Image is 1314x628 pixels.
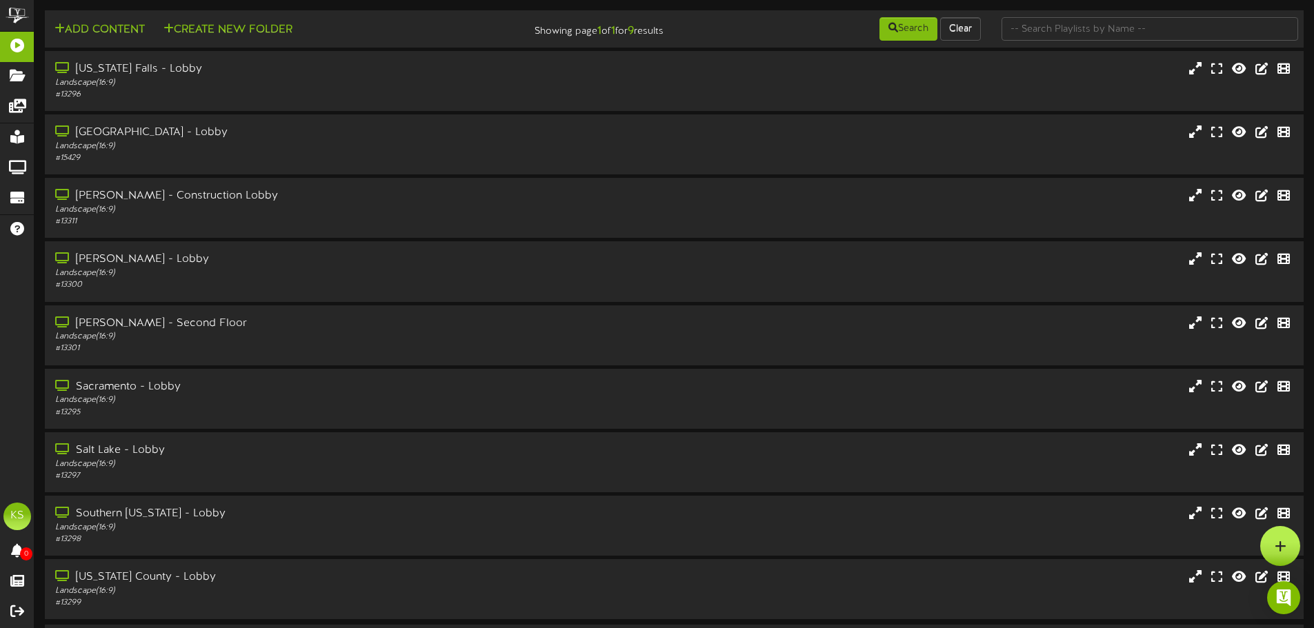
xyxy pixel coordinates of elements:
div: Southern [US_STATE] - Lobby [55,506,559,522]
div: Landscape ( 16:9 ) [55,77,559,89]
div: # 13301 [55,343,559,354]
div: Landscape ( 16:9 ) [55,522,559,534]
strong: 1 [597,25,601,37]
div: Landscape ( 16:9 ) [55,458,559,470]
div: # 13299 [55,597,559,609]
div: [US_STATE] Falls - Lobby [55,61,559,77]
button: Create New Folder [159,21,297,39]
div: # 15429 [55,152,559,164]
strong: 9 [628,25,634,37]
input: -- Search Playlists by Name -- [1002,17,1298,41]
div: # 13296 [55,89,559,101]
button: Add Content [50,21,149,39]
div: # 13295 [55,407,559,418]
div: # 13300 [55,279,559,291]
div: [GEOGRAPHIC_DATA] - Lobby [55,125,559,141]
div: # 13297 [55,470,559,482]
span: 0 [20,547,32,560]
button: Clear [940,17,981,41]
div: Landscape ( 16:9 ) [55,141,559,152]
div: KS [3,503,31,530]
button: Search [879,17,937,41]
div: [PERSON_NAME] - Lobby [55,252,559,267]
div: Showing page of for results [463,16,674,39]
div: [PERSON_NAME] - Second Floor [55,316,559,332]
div: Salt Lake - Lobby [55,443,559,458]
div: Landscape ( 16:9 ) [55,204,559,216]
div: Sacramento - Lobby [55,379,559,395]
div: Landscape ( 16:9 ) [55,331,559,343]
div: Landscape ( 16:9 ) [55,585,559,597]
div: Landscape ( 16:9 ) [55,267,559,279]
div: # 13311 [55,216,559,227]
div: Open Intercom Messenger [1267,581,1300,614]
div: # 13298 [55,534,559,545]
div: Landscape ( 16:9 ) [55,394,559,406]
strong: 1 [611,25,615,37]
div: [PERSON_NAME] - Construction Lobby [55,188,559,204]
div: [US_STATE] County - Lobby [55,569,559,585]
